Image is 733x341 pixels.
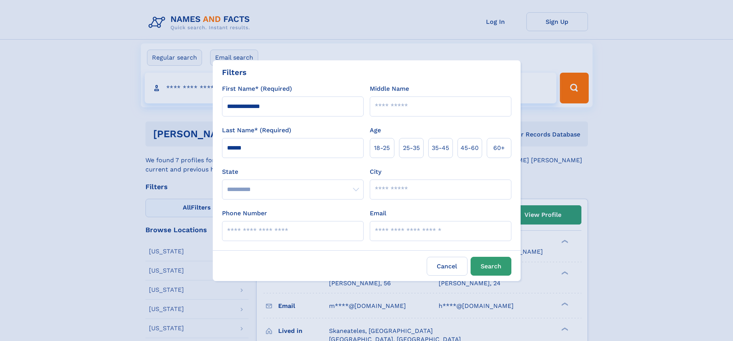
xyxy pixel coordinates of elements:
span: 45‑60 [461,143,479,153]
button: Search [471,257,511,276]
label: Last Name* (Required) [222,126,291,135]
span: 18‑25 [374,143,390,153]
label: Email [370,209,386,218]
label: Middle Name [370,84,409,93]
label: First Name* (Required) [222,84,292,93]
span: 60+ [493,143,505,153]
span: 25‑35 [403,143,420,153]
label: City [370,167,381,176]
label: Phone Number [222,209,267,218]
label: Age [370,126,381,135]
span: 35‑45 [432,143,449,153]
label: Cancel [427,257,468,276]
div: Filters [222,67,247,78]
label: State [222,167,364,176]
